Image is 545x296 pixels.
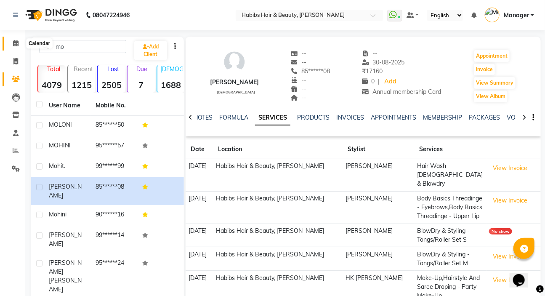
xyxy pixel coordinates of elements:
[415,224,487,247] td: BlowDry & Styling - Tongs/Roller Set S
[362,67,366,75] span: ₹
[49,211,66,218] span: mohini
[186,191,213,224] td: [DATE]
[49,162,64,170] span: Mohit
[291,59,307,66] span: --
[194,114,213,121] a: NOTES
[39,40,126,53] input: Search by Name/Mobile/Email/Code
[157,80,185,90] strong: 1688
[93,3,130,27] b: 08047224946
[343,159,415,192] td: [PERSON_NAME]
[489,194,531,207] button: View Invoice
[343,191,415,224] td: [PERSON_NAME]
[474,50,510,62] button: Appointment
[362,88,441,96] span: Annual membership Card
[489,162,531,175] button: View Invoice
[510,262,537,288] iframe: chat widget
[49,121,72,128] span: MOLONI
[161,65,185,73] p: [DEMOGRAPHIC_DATA]
[297,114,330,121] a: PRODUCTS
[362,59,405,66] span: 30-08-2025
[474,77,516,89] button: View Summary
[362,77,375,85] span: 0
[378,77,380,86] span: |
[72,65,96,73] p: Recent
[129,65,155,73] p: Due
[485,8,500,22] img: Manager
[507,114,540,121] a: VOUCHERS
[383,76,398,88] a: Add
[49,183,82,199] span: [PERSON_NAME]
[49,259,82,275] span: [PERSON_NAME]
[134,41,167,60] a: Add Client
[291,94,307,101] span: --
[474,91,508,102] button: View Album
[504,11,529,20] span: Manager
[38,80,66,90] strong: 4079
[64,162,65,170] span: .
[489,250,531,263] button: View Invoice
[21,3,79,27] img: logo
[98,80,125,90] strong: 2505
[415,247,487,271] td: BlowDry & Styling - Tongs/Roller Set M
[291,76,307,84] span: --
[336,114,364,121] a: INVOICES
[371,114,416,121] a: APPOINTMENTS
[27,39,52,49] div: Calendar
[489,228,512,235] div: No show
[489,274,531,287] button: View Invoice
[291,50,307,57] span: --
[362,50,378,57] span: --
[415,140,487,159] th: Services
[343,140,415,159] th: Stylist
[186,247,213,271] td: [DATE]
[186,224,213,247] td: [DATE]
[423,114,462,121] a: MEMBERSHIP
[101,65,125,73] p: Lost
[186,159,213,192] td: [DATE]
[213,191,343,224] td: Habibs Hair & Beauty, [PERSON_NAME]
[255,110,290,125] a: SERVICES
[343,224,415,247] td: [PERSON_NAME]
[49,231,82,248] span: [PERSON_NAME]
[222,49,247,75] img: avatar
[90,96,137,115] th: Mobile No.
[415,159,487,192] td: Hair Wash [DEMOGRAPHIC_DATA] & Blowdry
[49,277,82,293] span: [PERSON_NAME]
[210,78,259,87] div: [PERSON_NAME]
[42,65,66,73] p: Total
[343,247,415,271] td: [PERSON_NAME]
[362,67,383,75] span: 17160
[68,80,96,90] strong: 1215
[415,191,487,224] td: Body Basics Threadinge - Eyebrows,Body Basics Threadinge - Upper Lip
[128,80,155,90] strong: 7
[213,159,343,192] td: Habibs Hair & Beauty, [PERSON_NAME]
[469,114,500,121] a: PACKAGES
[186,140,213,159] th: Date
[213,140,343,159] th: Location
[213,247,343,271] td: Habibs Hair & Beauty, [PERSON_NAME]
[219,114,248,121] a: FORMULA
[291,85,307,93] span: --
[217,90,255,94] span: [DEMOGRAPHIC_DATA]
[49,141,71,149] span: MOHINI
[213,224,343,247] td: Habibs Hair & Beauty, [PERSON_NAME]
[474,64,495,75] button: Invoice
[44,96,90,115] th: User Name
